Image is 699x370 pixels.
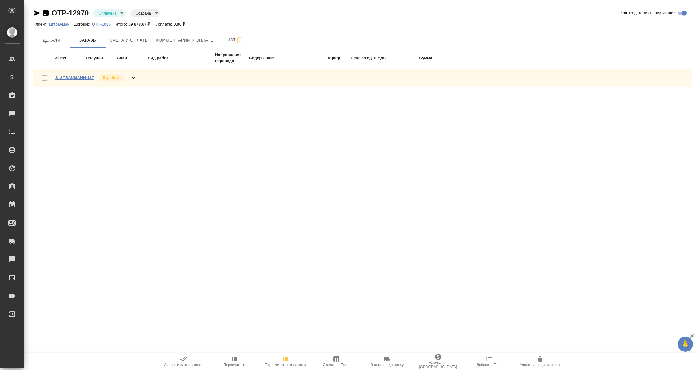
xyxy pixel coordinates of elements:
td: Тариф [298,52,340,64]
a: S_STRAUMANN-127 [55,75,94,80]
a: Штрауман [49,21,74,26]
p: Клиент: [33,22,49,26]
a: OTP-12970 [52,9,89,17]
div: S_STRAUMANN-127В работе [33,69,692,87]
p: Итого: [115,22,128,26]
span: Чат [221,36,250,44]
button: 🙏 [678,337,693,352]
span: Заказы [73,36,103,44]
td: Вид работ [147,52,214,64]
span: 🙏 [680,338,691,351]
button: Создана [133,11,153,16]
div: Оплачена [93,9,126,17]
p: В работе [103,75,121,81]
a: ОТП-1036 [92,21,115,26]
button: Скопировать ссылку для ЯМессенджера [33,9,41,17]
td: Получен [86,52,116,64]
td: Содержание [249,52,297,64]
span: Комментарии к оплате [156,36,214,44]
svg: Подписаться [236,36,243,44]
td: Цена за ед. с НДС [341,52,387,64]
td: Направление перевода [215,52,248,64]
p: 0,00 ₽ [174,22,190,26]
button: Скопировать ссылку [42,9,49,17]
p: Договор: [74,22,92,26]
p: 69 878,67 ₽ [128,22,154,26]
p: К оплате: [154,22,174,26]
div: Оплачена [130,9,160,17]
span: Счета и оплаты [110,36,149,44]
p: ОТП-1036 [92,22,115,26]
p: Штрауман [49,22,74,26]
span: Детали [37,36,66,44]
span: Кратко детали спецификации [620,10,676,16]
td: Сдан [116,52,147,64]
td: Сумма [387,52,433,64]
td: Заказ [55,52,85,64]
button: Оплачена [96,11,118,16]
